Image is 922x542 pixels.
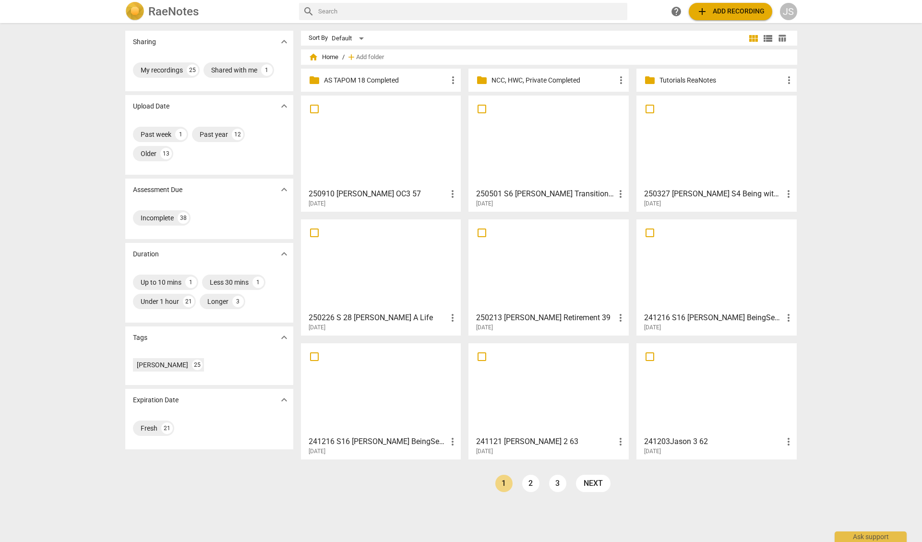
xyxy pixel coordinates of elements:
[141,149,156,158] div: Older
[447,74,459,86] span: more_vert
[211,65,257,75] div: Shared with me
[303,6,314,17] span: search
[783,74,795,86] span: more_vert
[332,31,367,46] div: Default
[210,277,249,287] div: Less 30 mins
[671,6,682,17] span: help
[783,312,794,324] span: more_vert
[161,422,173,434] div: 21
[141,65,183,75] div: My recordings
[278,394,290,406] span: expand_more
[668,3,685,20] a: Help
[133,185,182,195] p: Assessment Due
[644,188,783,200] h3: 250327 Matthew-Jim S4 Being with Nothing 31
[304,99,458,207] a: 250910 [PERSON_NAME] OC3 57[DATE]
[447,188,458,200] span: more_vert
[278,36,290,48] span: expand_more
[476,447,493,456] span: [DATE]
[277,99,291,113] button: Show more
[615,312,626,324] span: more_vert
[278,248,290,260] span: expand_more
[447,436,458,447] span: more_vert
[309,436,447,447] h3: 241216 S16 Robb-Jim BeingSeen B
[185,277,197,288] div: 1
[309,35,328,42] div: Sort By
[309,52,338,62] span: Home
[522,475,539,492] a: Page 2
[835,531,907,542] div: Ask support
[137,360,188,370] div: [PERSON_NAME]
[659,75,783,85] p: Tutorials ReaNotes
[141,213,174,223] div: Incomplete
[748,33,759,44] span: view_module
[476,74,488,86] span: folder
[644,324,661,332] span: [DATE]
[615,436,626,447] span: more_vert
[476,188,615,200] h3: 250501 S6 Matt Pearson Transition Plan
[476,436,615,447] h3: 241121 Jason 2 63
[141,423,157,433] div: Fresh
[175,129,187,140] div: 1
[472,223,625,331] a: 250213 [PERSON_NAME] Retirement 39[DATE]
[141,277,181,287] div: Up to 10 mins
[277,182,291,197] button: Show more
[472,347,625,455] a: 241121 [PERSON_NAME] 2 63[DATE]
[178,212,189,224] div: 38
[252,277,264,288] div: 1
[309,447,325,456] span: [DATE]
[644,436,783,447] h3: 241203Jason 3 62
[125,2,144,21] img: Logo
[644,312,783,324] h3: 241216 S16 Robb-Jim BeingSeen A
[309,74,320,86] span: folder
[761,31,775,46] button: List view
[133,249,159,259] p: Duration
[780,3,797,20] div: JS
[309,52,318,62] span: home
[309,312,447,324] h3: 250226 S 28 Robb-Jim A Life
[347,52,356,62] span: add
[309,188,447,200] h3: 250910 Sarah OC3 57
[278,184,290,195] span: expand_more
[783,188,794,200] span: more_vert
[640,99,793,207] a: 250327 [PERSON_NAME] S4 Being with Nothing 31[DATE]
[133,333,147,343] p: Tags
[775,31,790,46] button: Table view
[689,3,772,20] button: Upload
[549,475,566,492] a: Page 3
[278,100,290,112] span: expand_more
[187,64,198,76] div: 25
[309,324,325,332] span: [DATE]
[324,75,448,85] p: AS TAPOM 18 Completed
[309,200,325,208] span: [DATE]
[644,200,661,208] span: [DATE]
[472,99,625,207] a: 250501 S6 [PERSON_NAME] Transition Plan[DATE]
[640,347,793,455] a: 241203Jason 3 62[DATE]
[783,436,794,447] span: more_vert
[576,475,611,492] a: next
[277,35,291,49] button: Show more
[207,297,228,306] div: Longer
[318,4,623,19] input: Search
[696,6,708,17] span: add
[277,330,291,345] button: Show more
[778,34,787,43] span: table_chart
[125,2,291,21] a: LogoRaeNotes
[160,148,172,159] div: 13
[304,223,458,331] a: 250226 S 28 [PERSON_NAME] A Life[DATE]
[342,54,345,61] span: /
[141,297,179,306] div: Under 1 hour
[133,101,169,111] p: Upload Date
[133,37,156,47] p: Sharing
[141,130,171,139] div: Past week
[644,74,656,86] span: folder
[762,33,774,44] span: view_list
[148,5,199,18] h2: RaeNotes
[447,312,458,324] span: more_vert
[615,74,627,86] span: more_vert
[476,200,493,208] span: [DATE]
[261,64,273,76] div: 1
[192,360,203,370] div: 25
[304,347,458,455] a: 241216 S16 [PERSON_NAME] BeingSeen B[DATE]
[277,247,291,261] button: Show more
[232,129,243,140] div: 12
